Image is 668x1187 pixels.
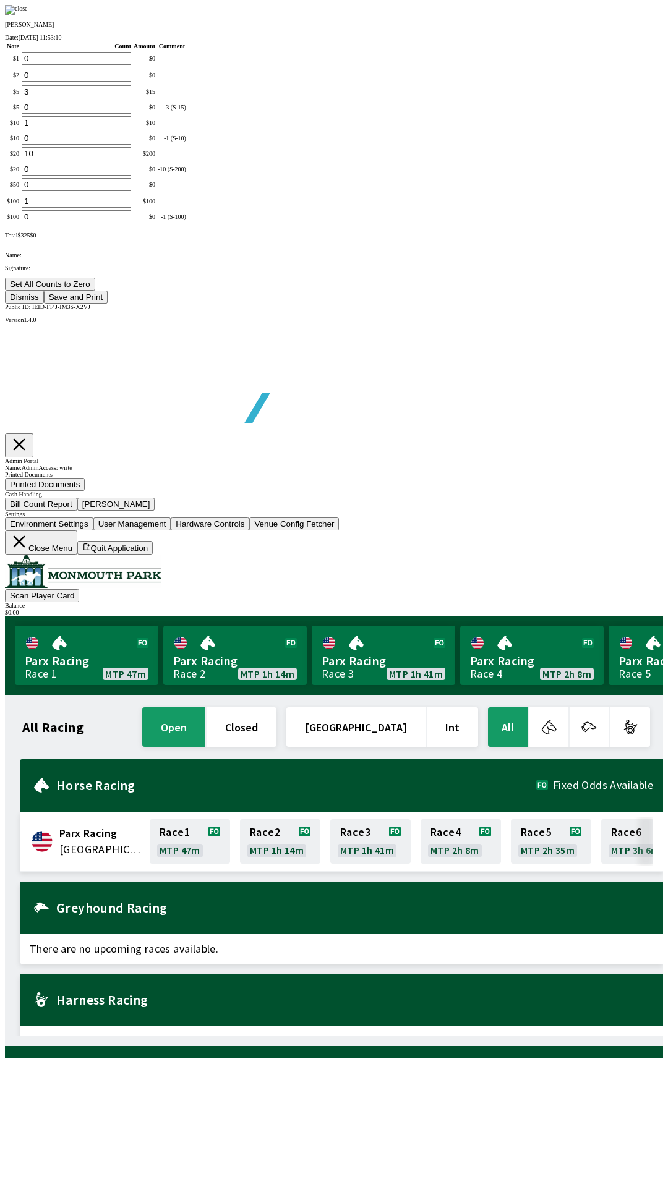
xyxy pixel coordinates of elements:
span: [DATE] 11:53:10 [19,34,62,41]
span: MTP 1h 14m [250,845,304,855]
div: Balance [5,602,663,609]
img: close [5,5,28,15]
td: $ 10 [6,116,20,130]
div: Race 5 [619,669,651,679]
span: IEID-FI4J-IM3S-X2VJ [32,304,90,310]
span: MTP 2h 35m [521,845,575,855]
button: Hardware Controls [171,517,249,530]
td: $ 5 [6,85,20,99]
span: Race 6 [611,827,641,837]
img: global tote logo [33,323,388,454]
td: $ 1 [6,51,20,66]
div: Public ID: [5,304,663,310]
span: Race 5 [521,827,551,837]
div: $ 200 [134,150,155,157]
div: -1 ($-10) [158,135,186,142]
button: Close Menu [5,530,77,555]
div: $ 100 [134,198,155,205]
span: Parx Racing [173,653,297,669]
div: -1 ($-100) [158,213,186,220]
td: $ 100 [6,210,20,224]
h2: Harness Racing [56,995,653,1005]
button: closed [207,707,276,747]
span: Parx Racing [470,653,594,669]
button: Quit Application [77,541,153,555]
h1: All Racing [22,722,84,732]
div: -10 ($-200) [158,166,186,172]
th: Note [6,42,20,50]
button: open [142,707,205,747]
div: Cash Handling [5,491,663,498]
button: Set All Counts to Zero [5,278,95,291]
span: Parx Racing [25,653,148,669]
div: Race 3 [322,669,354,679]
th: Amount [133,42,156,50]
button: Save and Print [44,291,108,304]
td: $ 100 [6,194,20,208]
h2: Horse Racing [56,780,536,790]
button: [PERSON_NAME] [77,498,155,511]
span: MTP 2h 8m [430,845,479,855]
img: venue logo [5,555,161,588]
button: Dismiss [5,291,44,304]
td: $ 2 [6,68,20,82]
span: MTP 3h 6m [611,845,660,855]
span: Race 3 [340,827,370,837]
div: Date: [5,34,663,41]
a: Race5MTP 2h 35m [511,819,591,864]
a: Parx RacingRace 3MTP 1h 41m [312,626,455,685]
td: $ 5 [6,100,20,114]
span: Race 1 [160,827,190,837]
span: United States [59,841,142,857]
h2: Greyhound Racing [56,903,653,913]
span: MTP 1h 14m [241,669,294,679]
td: $ 20 [6,162,20,176]
button: Scan Player Card [5,589,79,602]
div: Version 1.4.0 [5,317,663,323]
span: MTP 1h 41m [340,845,394,855]
p: Name: [5,252,663,258]
div: $ 0 [134,181,155,188]
div: Race 4 [470,669,502,679]
div: $ 0 [134,135,155,142]
span: $ 325 [17,232,30,239]
div: -3 ($-15) [158,104,186,111]
span: MTP 1h 41m [389,669,443,679]
button: Environment Settings [5,517,93,530]
div: $ 0 [134,72,155,79]
th: Comment [157,42,187,50]
th: Count [21,42,132,50]
a: Parx RacingRace 1MTP 47m [15,626,158,685]
div: Race 2 [173,669,205,679]
span: Fixed Odds Available [553,780,653,790]
div: $ 0 [134,213,155,220]
div: Printed Documents [5,471,663,478]
div: $ 0 [134,55,155,62]
span: $ 0 [30,232,36,239]
button: Int [427,707,478,747]
a: Parx RacingRace 4MTP 2h 8m [460,626,604,685]
span: Race 4 [430,827,461,837]
div: $ 10 [134,119,155,126]
button: Printed Documents [5,478,85,491]
div: Total [5,232,663,239]
td: $ 50 [6,177,20,192]
a: Race2MTP 1h 14m [240,819,320,864]
a: Race3MTP 1h 41m [330,819,411,864]
div: Admin Portal [5,457,663,464]
a: Parx RacingRace 2MTP 1h 14m [163,626,307,685]
td: $ 10 [6,131,20,145]
span: Race 2 [250,827,280,837]
a: Race4MTP 2h 8m [421,819,501,864]
button: User Management [93,517,171,530]
span: MTP 2h 8m [542,669,591,679]
span: There are no upcoming races available. [20,1026,663,1055]
div: Name: Admin Access: write [5,464,663,471]
div: Race 1 [25,669,57,679]
span: Parx Racing [59,825,142,841]
div: Settings [5,511,663,517]
div: $ 0 [134,104,155,111]
button: Venue Config Fetcher [249,517,339,530]
span: Parx Racing [322,653,445,669]
button: All [488,707,528,747]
